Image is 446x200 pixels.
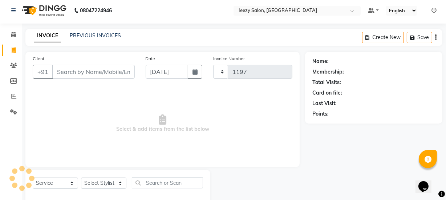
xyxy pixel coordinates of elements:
[312,110,329,118] div: Points:
[415,171,439,193] iframe: chat widget
[52,65,135,79] input: Search by Name/Mobile/Email/Code
[312,79,341,86] div: Total Visits:
[312,58,329,65] div: Name:
[33,87,292,160] span: Select & add items from the list below
[33,55,44,62] label: Client
[19,0,68,21] img: logo
[33,65,53,79] button: +91
[407,32,432,43] button: Save
[312,100,337,107] div: Last Visit:
[213,55,245,62] label: Invoice Number
[70,32,121,39] a: PREVIOUS INVOICES
[80,0,112,21] b: 08047224946
[312,89,342,97] div: Card on file:
[362,32,404,43] button: Create New
[312,68,344,76] div: Membership:
[34,29,61,42] a: INVOICE
[132,177,203,188] input: Search or Scan
[146,55,155,62] label: Date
